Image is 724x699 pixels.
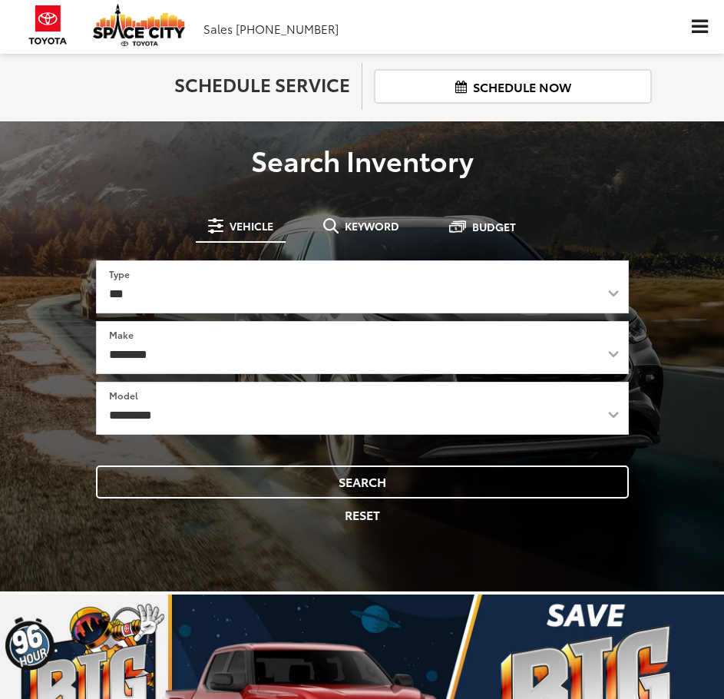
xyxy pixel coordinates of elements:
[109,328,134,341] label: Make
[93,4,185,46] img: Space City Toyota
[109,267,130,280] label: Type
[236,20,339,37] span: [PHONE_NUMBER]
[203,20,233,37] span: Sales
[96,499,629,532] button: Reset
[374,69,651,104] a: Schedule Now
[230,220,273,231] span: Vehicle
[472,221,516,232] span: Budget
[72,74,350,94] h2: Schedule Service
[109,389,138,402] label: Model
[345,220,399,231] span: Keyword
[12,144,712,175] h3: Search Inventory
[96,465,629,499] button: Search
